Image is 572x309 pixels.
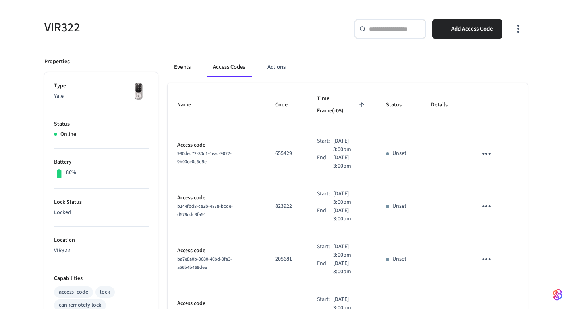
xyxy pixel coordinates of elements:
p: Properties [44,58,70,66]
div: Start: [317,190,333,207]
p: Lock Status [54,198,149,207]
p: Access code [177,247,256,255]
p: Unset [392,255,406,263]
img: Yale Assure Touchscreen Wifi Smart Lock, Satin Nickel, Front [129,82,149,102]
span: b144fbd8-ce3b-4878-bcde-d579cdc3fa54 [177,203,233,218]
p: Access code [177,194,256,202]
p: Yale [54,92,149,100]
p: [DATE] 3:00pm [333,243,367,259]
span: Status [386,99,412,111]
p: Location [54,236,149,245]
p: [DATE] 3:00pm [333,154,367,170]
div: ant example [168,58,528,77]
button: Access Codes [207,58,251,77]
h5: VIR322 [44,19,281,36]
p: [DATE] 3:00pm [333,137,367,154]
span: Code [275,99,298,111]
div: Start: [317,243,333,259]
button: Add Access Code [432,19,502,39]
span: ba7e8a0b-9680-40bd-9fa3-a56b4b469dee [177,256,232,271]
p: [DATE] 3:00pm [333,190,367,207]
p: Battery [54,158,149,166]
span: Add Access Code [451,24,493,34]
p: Unset [392,202,406,211]
p: Access code [177,141,256,149]
span: 980dec72-30c1-4eac-9072-9b03ce0c6d9e [177,150,232,165]
p: Type [54,82,149,90]
p: [DATE] 3:00pm [333,207,367,223]
span: Time Frame(-05) [317,93,367,118]
div: lock [100,288,110,296]
p: 823922 [275,202,298,211]
img: SeamLogoGradient.69752ec5.svg [553,288,562,301]
p: Capabilities [54,274,149,283]
div: Start: [317,137,333,154]
p: [DATE] 3:00pm [333,259,367,276]
button: Actions [261,58,292,77]
div: access_code [59,288,88,296]
p: Status [54,120,149,128]
p: Access code [177,299,256,308]
div: End: [317,154,333,170]
p: Locked [54,209,149,217]
p: Online [60,130,76,139]
div: End: [317,259,333,276]
p: 655429 [275,149,298,158]
span: Details [431,99,458,111]
p: 205681 [275,255,298,263]
p: 86% [66,168,76,177]
button: Events [168,58,197,77]
p: VIR322 [54,247,149,255]
div: End: [317,207,333,223]
span: Name [177,99,201,111]
p: Unset [392,149,406,158]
